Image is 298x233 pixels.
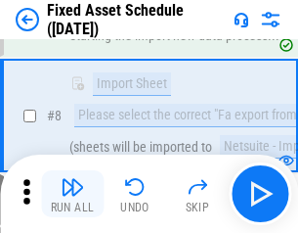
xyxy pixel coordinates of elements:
img: Main button [244,178,276,210]
div: Fixed Asset Schedule ([DATE]) [47,1,226,38]
span: # 8 [47,108,62,123]
img: Run All [61,175,84,199]
img: Skip [186,175,209,199]
div: Import Sheet [93,72,171,96]
div: Undo [120,202,149,213]
img: Back [16,8,39,31]
div: Skip [186,202,210,213]
img: Settings menu [259,8,282,31]
img: Support [234,12,249,27]
div: Run All [51,202,95,213]
button: Undo [104,170,166,217]
img: Undo [123,175,147,199]
button: Run All [41,170,104,217]
button: Skip [166,170,229,217]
